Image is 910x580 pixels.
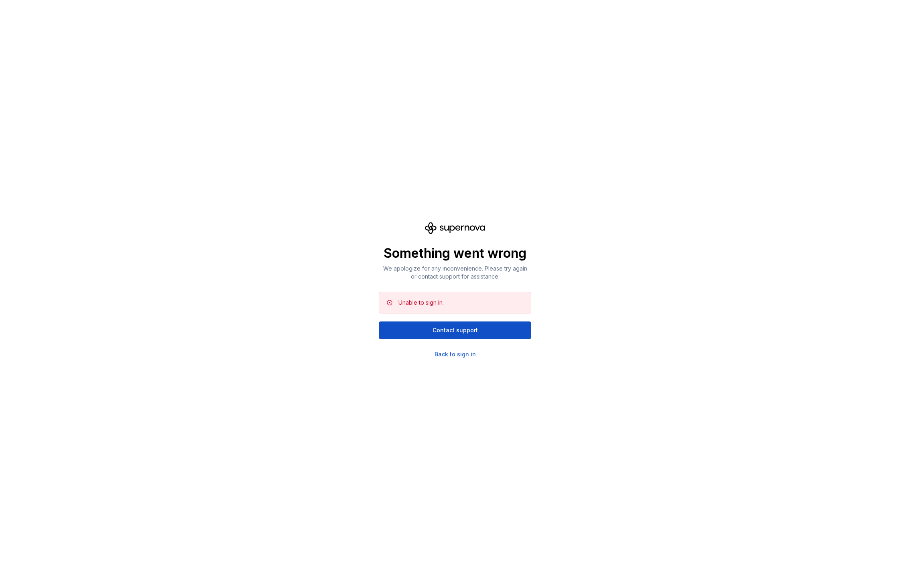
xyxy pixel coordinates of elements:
[379,245,531,261] p: Something went wrong
[379,321,531,339] button: Contact support
[379,265,531,281] p: We apologize for any inconvenience. Please try again or contact support for assistance.
[398,299,444,307] div: Unable to sign in.
[435,350,476,358] a: Back to sign in
[433,326,478,334] span: Contact support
